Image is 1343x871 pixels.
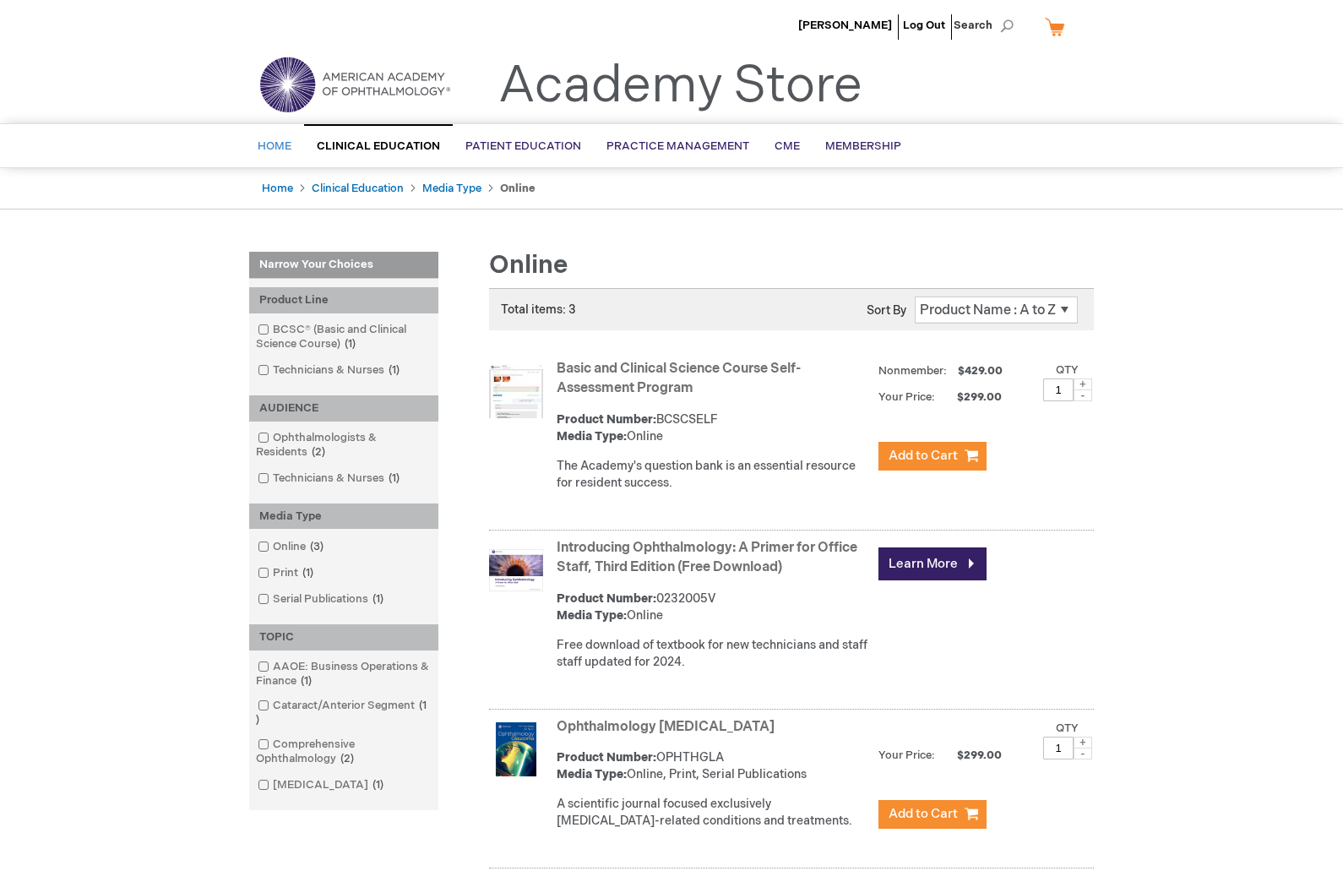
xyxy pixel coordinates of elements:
[606,139,749,153] span: Practice Management
[262,182,293,195] a: Home
[775,139,800,153] span: CME
[249,252,438,279] strong: Narrow Your Choices
[557,591,870,624] div: 0232005V Online
[307,445,329,459] span: 2
[954,8,1018,42] span: Search
[312,182,404,195] a: Clinical Education
[557,411,870,445] div: BCSCSELF Online
[557,750,656,765] strong: Product Number:
[368,778,388,792] span: 1
[489,250,568,280] span: Online
[938,749,1004,762] span: $299.00
[557,608,627,623] strong: Media Type:
[253,430,434,460] a: Ophthalmologists & Residents2
[798,19,892,32] a: [PERSON_NAME]
[557,719,775,735] a: Ophthalmology [MEDICAL_DATA]
[903,19,945,32] a: Log Out
[253,591,390,607] a: Serial Publications1
[1056,721,1079,735] label: Qty
[340,337,360,351] span: 1
[253,565,320,581] a: Print1
[878,547,987,580] a: Learn More
[249,287,438,313] div: Product Line
[256,699,427,727] span: 1
[557,591,656,606] strong: Product Number:
[368,592,388,606] span: 1
[557,458,870,492] div: The Academy's question bank is an essential resource for resident success.
[1056,363,1079,377] label: Qty
[557,637,870,671] div: Free download of textbook for new technicians and staff staff updated for 2024.
[253,322,434,352] a: BCSC® (Basic and Clinical Science Course)1
[298,566,318,580] span: 1
[253,777,390,793] a: [MEDICAL_DATA]1
[498,56,862,117] a: Academy Store
[296,674,316,688] span: 1
[489,722,543,776] img: Ophthalmology Glaucoma
[878,442,987,471] button: Add to Cart
[501,302,576,317] span: Total items: 3
[465,139,581,153] span: Patient Education
[336,752,358,765] span: 2
[253,659,434,689] a: AAOE: Business Operations & Finance1
[384,363,404,377] span: 1
[500,182,536,195] strong: Online
[249,504,438,530] div: Media Type
[867,303,906,318] label: Sort By
[253,362,406,378] a: Technicians & Nurses1
[384,471,404,485] span: 1
[317,139,440,153] span: Clinical Education
[253,737,434,767] a: Comprehensive Ophthalmology2
[1043,378,1074,401] input: Qty
[422,182,481,195] a: Media Type
[306,540,328,553] span: 3
[258,139,291,153] span: Home
[878,361,947,382] strong: Nonmember:
[878,390,935,404] strong: Your Price:
[253,698,434,728] a: Cataract/Anterior Segment1
[253,471,406,487] a: Technicians & Nurses1
[249,624,438,651] div: TOPIC
[557,796,870,830] div: A scientific journal focused exclusively [MEDICAL_DATA]-related conditions and treatments.
[557,361,801,396] a: Basic and Clinical Science Course Self-Assessment Program
[557,540,857,575] a: Introducing Ophthalmology: A Primer for Office Staff, Third Edition (Free Download)
[878,749,935,762] strong: Your Price:
[557,412,656,427] strong: Product Number:
[889,806,958,822] span: Add to Cart
[938,390,1004,404] span: $299.00
[489,543,543,597] img: Introducing Ophthalmology: A Primer for Office Staff, Third Edition (Free Download)
[557,749,870,783] div: OPHTHGLA Online, Print, Serial Publications
[557,429,627,444] strong: Media Type:
[889,448,958,464] span: Add to Cart
[557,767,627,781] strong: Media Type:
[1043,737,1074,759] input: Qty
[253,539,330,555] a: Online3
[955,364,1005,378] span: $429.00
[825,139,901,153] span: Membership
[878,800,987,829] button: Add to Cart
[249,395,438,422] div: AUDIENCE
[489,364,543,418] img: Basic and Clinical Science Course Self-Assessment Program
